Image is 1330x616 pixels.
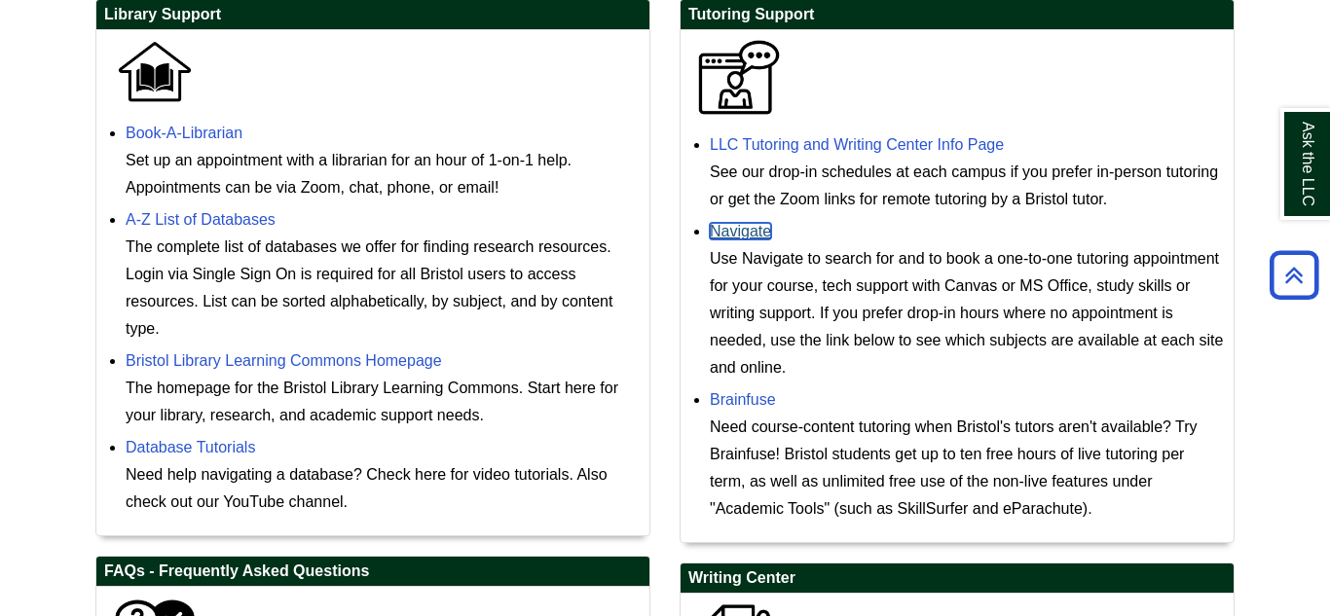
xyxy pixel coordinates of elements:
[96,557,649,587] h2: FAQs - Frequently Asked Questions
[126,439,255,455] a: Database Tutorials
[710,136,1004,153] a: LLC Tutoring and Writing Center Info Page
[710,414,1224,523] div: Need course-content tutoring when Bristol's tutors aren't available? Try Brainfuse! Bristol stude...
[710,223,771,239] a: Navigate
[710,391,776,408] a: Brainfuse
[126,352,442,369] a: Bristol Library Learning Commons Homepage
[1263,262,1325,288] a: Back to Top
[126,147,640,201] div: Set up an appointment with a librarian for an hour of 1-on-1 help. Appointments can be via Zoom, ...
[126,125,242,141] a: Book-A-Librarian
[710,245,1224,381] div: Use Navigate to search for and to book a one-to-one tutoring appointment for your course, tech su...
[126,461,640,516] div: Need help navigating a database? Check here for video tutorials. Also check out our YouTube channel.
[126,234,640,343] div: The complete list of databases we offer for finding research resources. Login via Single Sign On ...
[710,159,1224,213] div: See our drop-in schedules at each campus if you prefer in-person tutoring or get the Zoom links f...
[126,375,640,429] div: The homepage for the Bristol Library Learning Commons. Start here for your library, research, and...
[126,211,276,228] a: A-Z List of Databases
[681,563,1234,594] h2: Writing Center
